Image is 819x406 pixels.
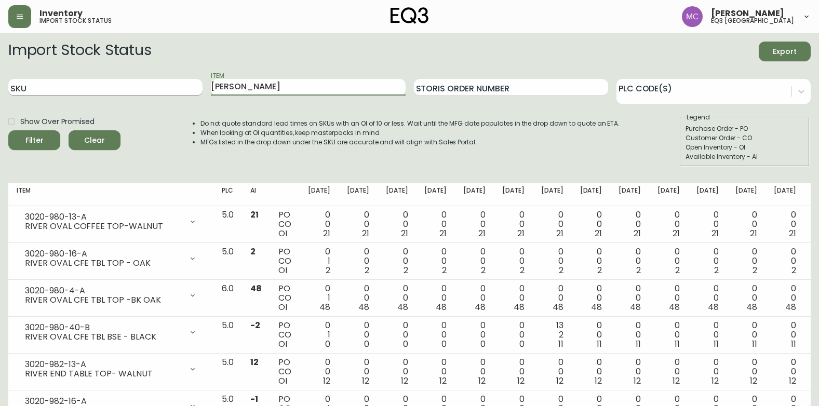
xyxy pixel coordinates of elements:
[481,264,486,276] span: 2
[386,210,408,238] div: 0 0
[25,360,182,369] div: 3020-982-13-A
[636,264,641,276] span: 2
[308,284,330,312] div: 0 1
[556,375,563,387] span: 12
[463,247,486,275] div: 0 0
[25,295,182,305] div: RIVER OVAL CFE TBL TOP -BK OAK
[711,227,719,239] span: 21
[675,264,680,276] span: 2
[200,138,620,147] li: MFGs listed in the drop down under the SKU are accurate and will align with Sales Portal.
[580,284,602,312] div: 0 0
[386,247,408,275] div: 0 0
[17,247,205,270] div: 3020-980-16-ARIVER OVAL CFE TBL TOP - OAK
[478,375,486,387] span: 12
[278,247,291,275] div: PO CO
[323,375,330,387] span: 12
[533,183,572,206] th: [DATE]
[278,338,287,350] span: OI
[69,130,120,150] button: Clear
[673,227,680,239] span: 21
[766,183,804,206] th: [DATE]
[597,264,602,276] span: 2
[424,284,447,312] div: 0 0
[673,375,680,387] span: 12
[39,9,83,18] span: Inventory
[308,358,330,386] div: 0 0
[541,321,563,349] div: 13 2
[711,375,719,387] span: 12
[347,284,369,312] div: 0 0
[789,227,796,239] span: 21
[502,358,525,386] div: 0 0
[541,358,563,386] div: 0 0
[213,317,242,354] td: 5.0
[774,284,796,312] div: 0 0
[326,264,330,276] span: 2
[791,338,796,350] span: 11
[789,375,796,387] span: 12
[657,210,680,238] div: 0 0
[735,247,758,275] div: 0 0
[669,301,680,313] span: 48
[378,183,417,206] th: [DATE]
[463,210,486,238] div: 0 0
[595,375,602,387] span: 12
[365,264,369,276] span: 2
[25,286,182,295] div: 3020-980-4-A
[386,284,408,312] div: 0 0
[39,18,112,24] h5: import stock status
[386,321,408,349] div: 0 0
[696,210,719,238] div: 0 0
[308,321,330,349] div: 0 1
[711,18,794,24] h5: eq3 [GEOGRAPHIC_DATA]
[347,210,369,238] div: 0 0
[364,338,369,350] span: 0
[553,301,563,313] span: 48
[278,227,287,239] span: OI
[308,210,330,238] div: 0 0
[619,358,641,386] div: 0 0
[278,264,287,276] span: OI
[278,375,287,387] span: OI
[386,358,408,386] div: 0 0
[686,143,804,152] div: Open Inventory - OI
[424,210,447,238] div: 0 0
[514,301,525,313] span: 48
[634,227,641,239] span: 21
[696,321,719,349] div: 0 0
[750,227,757,239] span: 21
[424,321,447,349] div: 0 0
[25,222,182,231] div: RIVER OVAL COFFEE TOP-WALNUT
[753,264,757,276] span: 2
[463,358,486,386] div: 0 0
[696,358,719,386] div: 0 0
[630,301,641,313] span: 48
[250,356,259,368] span: 12
[17,284,205,307] div: 3020-980-4-ARIVER OVAL CFE TBL TOP -BK OAK
[657,358,680,386] div: 0 0
[319,301,330,313] span: 48
[580,247,602,275] div: 0 0
[572,183,611,206] th: [DATE]
[362,227,369,239] span: 21
[278,210,291,238] div: PO CO
[200,128,620,138] li: When looking at OI quantities, keep masterpacks in mind.
[416,183,455,206] th: [DATE]
[300,183,339,206] th: [DATE]
[597,338,602,350] span: 11
[558,338,563,350] span: 11
[404,264,408,276] span: 2
[463,284,486,312] div: 0 0
[401,375,408,387] span: 12
[17,358,205,381] div: 3020-982-13-ARIVER END TABLE TOP- WALNUT
[242,183,270,206] th: AI
[686,124,804,133] div: Purchase Order - PO
[347,247,369,275] div: 0 0
[559,264,563,276] span: 2
[791,264,796,276] span: 2
[595,227,602,239] span: 21
[25,323,182,332] div: 3020-980-40-B
[278,358,291,386] div: PO CO
[455,183,494,206] th: [DATE]
[358,301,369,313] span: 48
